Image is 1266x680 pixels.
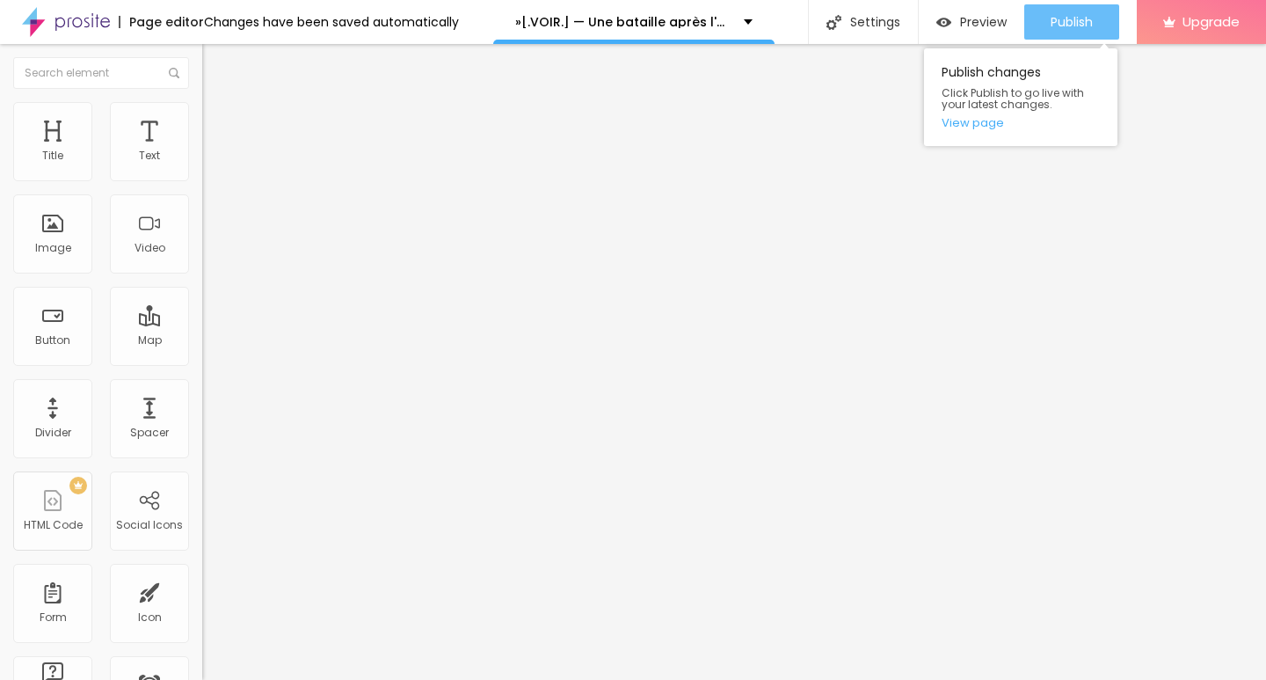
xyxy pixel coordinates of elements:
[135,242,165,254] div: Video
[35,334,70,347] div: Button
[130,427,169,439] div: Spacer
[202,44,1266,680] iframe: Editor
[24,519,83,531] div: HTML Code
[119,16,204,28] div: Page editor
[42,150,63,162] div: Title
[960,15,1007,29] span: Preview
[924,48,1117,146] div: Publish changes
[1024,4,1119,40] button: Publish
[13,57,189,89] input: Search element
[138,611,162,624] div: Icon
[515,16,731,28] p: »[.VOIR.] — Une bataille après l'autre en Streaming-VF [FR!] Complet en Français, VOSTFR
[116,519,183,531] div: Social Icons
[138,334,162,347] div: Map
[826,15,841,30] img: Icone
[139,150,160,162] div: Text
[1182,14,1240,29] span: Upgrade
[942,117,1100,128] a: View page
[35,242,71,254] div: Image
[942,87,1100,110] span: Click Publish to go live with your latest changes.
[40,611,67,624] div: Form
[169,68,179,78] img: Icone
[919,4,1024,40] button: Preview
[1051,15,1093,29] span: Publish
[35,427,71,439] div: Divider
[936,15,951,30] img: view-1.svg
[204,16,459,28] div: Changes have been saved automatically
